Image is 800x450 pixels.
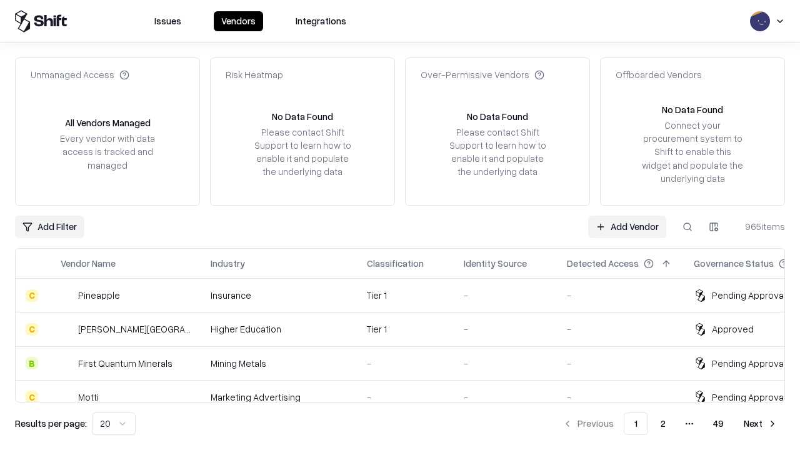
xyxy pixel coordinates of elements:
[651,412,676,435] button: 2
[15,417,87,430] p: Results per page:
[26,289,38,302] div: C
[464,357,547,370] div: -
[464,257,527,270] div: Identity Source
[78,322,191,336] div: [PERSON_NAME][GEOGRAPHIC_DATA]
[367,357,444,370] div: -
[367,391,444,404] div: -
[211,289,347,302] div: Insurance
[464,289,547,302] div: -
[367,289,444,302] div: Tier 1
[464,391,547,404] div: -
[712,289,786,302] div: Pending Approval
[567,289,674,302] div: -
[616,68,702,81] div: Offboarded Vendors
[421,68,544,81] div: Over-Permissive Vendors
[662,103,723,116] div: No Data Found
[78,357,172,370] div: First Quantum Minerals
[467,110,528,123] div: No Data Found
[272,110,333,123] div: No Data Found
[211,391,347,404] div: Marketing Advertising
[61,323,73,336] img: Reichman University
[624,412,648,435] button: 1
[26,391,38,403] div: C
[567,257,639,270] div: Detected Access
[694,257,774,270] div: Governance Status
[736,412,785,435] button: Next
[211,257,245,270] div: Industry
[712,357,786,370] div: Pending Approval
[214,11,263,31] button: Vendors
[211,357,347,370] div: Mining Metals
[567,322,674,336] div: -
[78,289,120,302] div: Pineapple
[735,220,785,233] div: 965 items
[555,412,785,435] nav: pagination
[61,357,73,369] img: First Quantum Minerals
[65,116,151,129] div: All Vendors Managed
[26,323,38,336] div: C
[641,119,744,185] div: Connect your procurement system to Shift to enable this widget and populate the underlying data
[567,357,674,370] div: -
[15,216,84,238] button: Add Filter
[211,322,347,336] div: Higher Education
[588,216,666,238] a: Add Vendor
[31,68,129,81] div: Unmanaged Access
[367,322,444,336] div: Tier 1
[567,391,674,404] div: -
[61,391,73,403] img: Motti
[251,126,354,179] div: Please contact Shift Support to learn how to enable it and populate the underlying data
[712,391,786,404] div: Pending Approval
[712,322,754,336] div: Approved
[367,257,424,270] div: Classification
[288,11,354,31] button: Integrations
[147,11,189,31] button: Issues
[78,391,99,404] div: Motti
[703,412,734,435] button: 49
[446,126,549,179] div: Please contact Shift Support to learn how to enable it and populate the underlying data
[61,257,116,270] div: Vendor Name
[226,68,283,81] div: Risk Heatmap
[56,132,159,171] div: Every vendor with data access is tracked and managed
[464,322,547,336] div: -
[26,357,38,369] div: B
[61,289,73,302] img: Pineapple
